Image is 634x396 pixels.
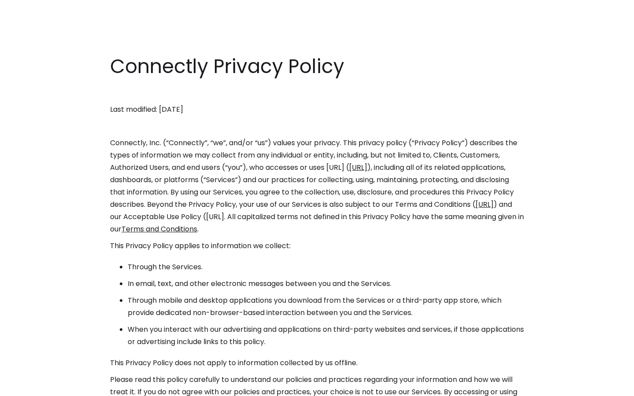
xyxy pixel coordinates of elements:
[128,294,524,319] li: Through mobile and desktop applications you download from the Services or a third-party app store...
[110,87,524,99] p: ‍
[110,240,524,252] p: This Privacy Policy applies to information we collect:
[349,162,367,172] a: [URL]
[110,53,524,80] h1: Connectly Privacy Policy
[9,380,53,393] aside: Language selected: English
[128,323,524,348] li: When you interact with our advertising and applications on third-party websites and services, if ...
[475,199,494,209] a: [URL]
[128,261,524,273] li: Through the Services.
[110,357,524,369] p: This Privacy Policy does not apply to information collected by us offline.
[18,381,53,393] ul: Language list
[110,103,524,116] p: Last modified: [DATE]
[128,278,524,290] li: In email, text, and other electronic messages between you and the Services.
[110,137,524,235] p: Connectly, Inc. (“Connectly”, “we”, and/or “us”) values your privacy. This privacy policy (“Priva...
[110,120,524,132] p: ‍
[122,224,197,234] a: Terms and Conditions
